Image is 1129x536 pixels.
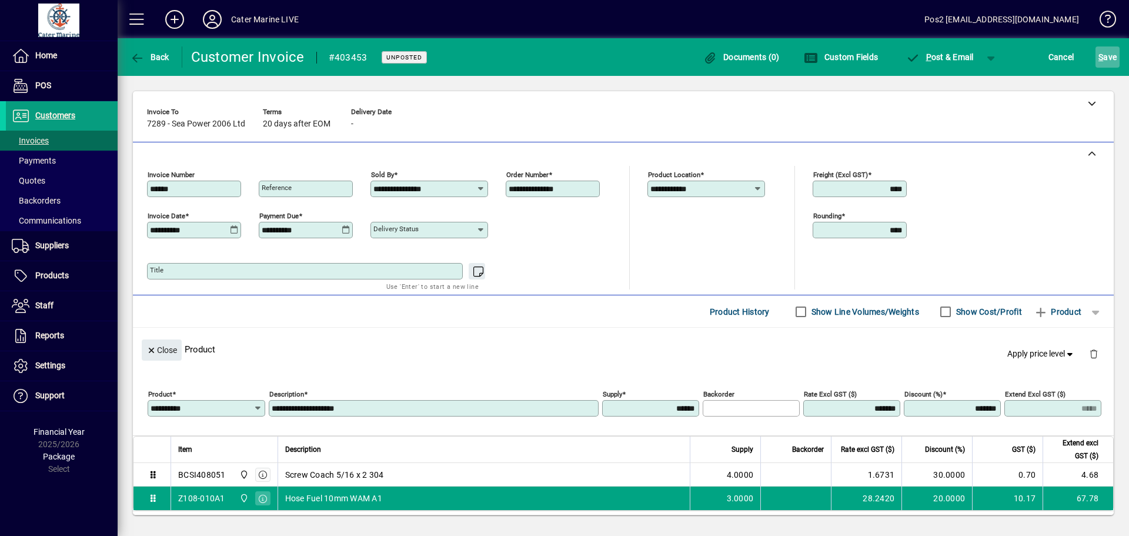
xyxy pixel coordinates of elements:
span: Product History [710,302,770,321]
a: POS [6,71,118,101]
mat-label: Description [269,390,304,398]
label: Show Line Volumes/Weights [809,306,919,318]
mat-label: Order number [506,171,549,179]
mat-label: Freight (excl GST) [813,171,868,179]
button: Custom Fields [801,46,881,68]
span: Screw Coach 5/16 x 2 304 [285,469,384,481]
mat-label: Invoice number [148,171,195,179]
span: POS [35,81,51,90]
span: 7289 - Sea Power 2006 Ltd [147,119,245,129]
span: Description [285,443,321,456]
app-page-header-button: Close [139,344,185,355]
span: Unposted [386,54,422,61]
button: Delete [1080,339,1108,368]
span: GST ($) [1012,443,1036,456]
span: Close [146,341,177,360]
button: Profile [193,9,231,30]
a: Products [6,261,118,291]
button: Post & Email [900,46,980,68]
div: #403453 [329,48,368,67]
mat-label: Rate excl GST ($) [804,390,857,398]
span: Documents (0) [703,52,780,62]
button: Documents (0) [700,46,783,68]
button: Product History [705,301,774,322]
mat-label: Extend excl GST ($) [1005,390,1065,398]
div: Z108-010A1 [178,492,225,504]
mat-label: Sold by [371,171,394,179]
span: S [1098,52,1103,62]
span: Backorder [792,443,824,456]
td: 10.17 [972,487,1043,510]
span: Financial Year [34,427,85,437]
mat-label: Discount (%) [904,390,943,398]
span: Backorders [12,196,61,205]
div: 28.2420 [839,492,894,504]
span: Cater Marine [236,468,250,481]
td: 0.70 [972,463,1043,487]
app-page-header-button: Delete [1080,348,1108,359]
span: Suppliers [35,241,69,250]
span: Supply [731,443,753,456]
span: Product [1034,302,1081,321]
mat-label: Delivery status [373,225,419,233]
label: Show Cost/Profit [954,306,1022,318]
a: Invoices [6,131,118,151]
div: Pos2 [EMAIL_ADDRESS][DOMAIN_NAME] [924,10,1079,29]
span: Custom Fields [804,52,878,62]
a: Knowledge Base [1091,2,1114,41]
a: Support [6,381,118,411]
td: 30.0000 [901,463,972,487]
mat-label: Rounding [813,212,841,220]
button: Back [127,46,172,68]
td: 20.0000 [901,487,972,510]
button: Save [1095,46,1120,68]
td: 4.68 [1043,463,1113,487]
mat-label: Reference [262,184,292,192]
span: Apply price level [1007,348,1075,360]
mat-label: Title [150,266,163,274]
div: Product [133,328,1114,371]
span: Invoices [12,136,49,145]
mat-label: Product [148,390,172,398]
span: Settings [35,361,65,370]
mat-label: Payment due [259,212,299,220]
a: Backorders [6,191,118,211]
span: Products [35,271,69,280]
button: Apply price level [1003,344,1080,365]
span: Cancel [1048,48,1074,66]
span: Hose Fuel 10mm WAM A1 [285,492,382,504]
span: Support [35,391,65,400]
mat-label: Backorder [703,390,734,398]
button: Product [1028,301,1087,322]
span: Home [35,51,57,60]
button: Cancel [1046,46,1077,68]
span: Extend excl GST ($) [1050,437,1098,462]
span: Back [130,52,169,62]
span: Cater Marine [236,492,250,505]
td: 67.78 [1043,487,1113,510]
span: Rate excl GST ($) [841,443,894,456]
span: Staff [35,301,54,310]
span: 4.0000 [727,469,754,481]
span: ave [1098,48,1117,66]
div: Cater Marine LIVE [231,10,299,29]
div: 1.6731 [839,469,894,481]
mat-label: Invoice date [148,212,185,220]
span: Reports [35,331,64,340]
mat-label: Product location [648,171,700,179]
div: BCSI408051 [178,469,226,481]
mat-label: Supply [603,390,622,398]
span: Customers [35,111,75,120]
span: Communications [12,216,81,225]
a: Payments [6,151,118,171]
button: Add [156,9,193,30]
span: - [351,119,353,129]
a: Communications [6,211,118,231]
a: Suppliers [6,231,118,261]
div: Customer Invoice [191,48,305,66]
a: Staff [6,291,118,321]
a: Quotes [6,171,118,191]
span: Quotes [12,176,45,185]
span: Item [178,443,192,456]
span: P [926,52,931,62]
